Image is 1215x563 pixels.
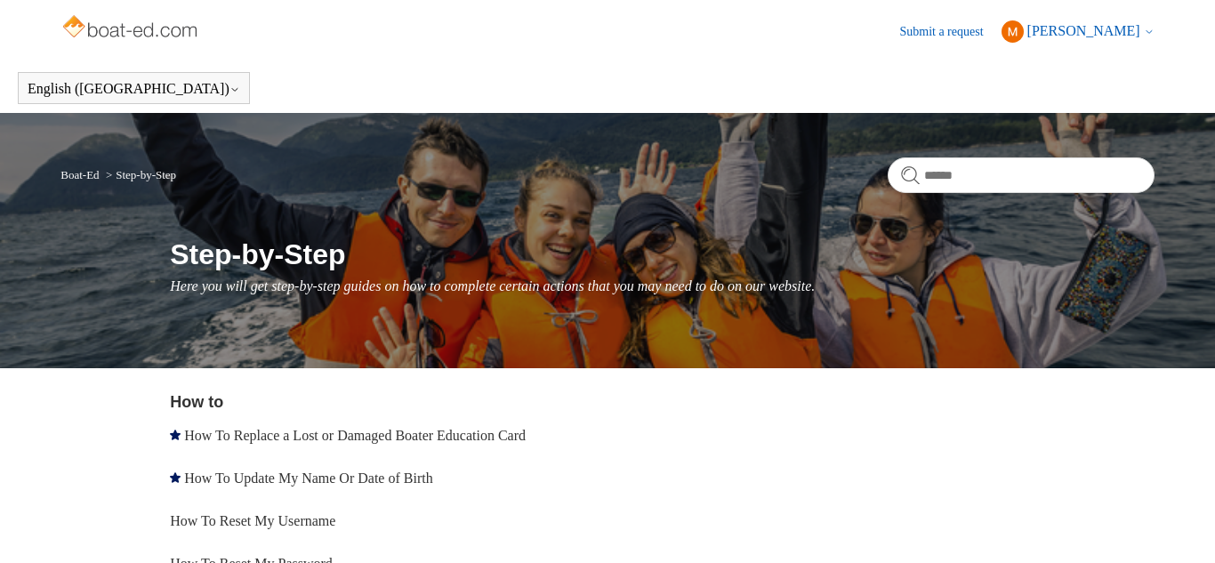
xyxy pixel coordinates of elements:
span: [PERSON_NAME] [1027,23,1140,38]
svg: Promoted article [170,430,181,440]
a: Boat-Ed [60,168,99,181]
a: How To Reset My Username [170,513,335,528]
svg: Promoted article [170,472,181,483]
a: Submit a request [899,22,1001,41]
button: English ([GEOGRAPHIC_DATA]) [28,81,240,97]
a: How to [170,393,223,411]
h1: Step-by-Step [170,233,1154,276]
li: Boat-Ed [60,168,102,181]
button: [PERSON_NAME] [1002,20,1155,43]
input: Search [888,157,1155,193]
p: Here you will get step-by-step guides on how to complete certain actions that you may need to do ... [170,276,1154,297]
li: Step-by-Step [102,168,176,181]
a: How To Update My Name Or Date of Birth [184,471,432,486]
img: Boat-Ed Help Center home page [60,11,202,46]
a: How To Replace a Lost or Damaged Boater Education Card [184,428,526,443]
